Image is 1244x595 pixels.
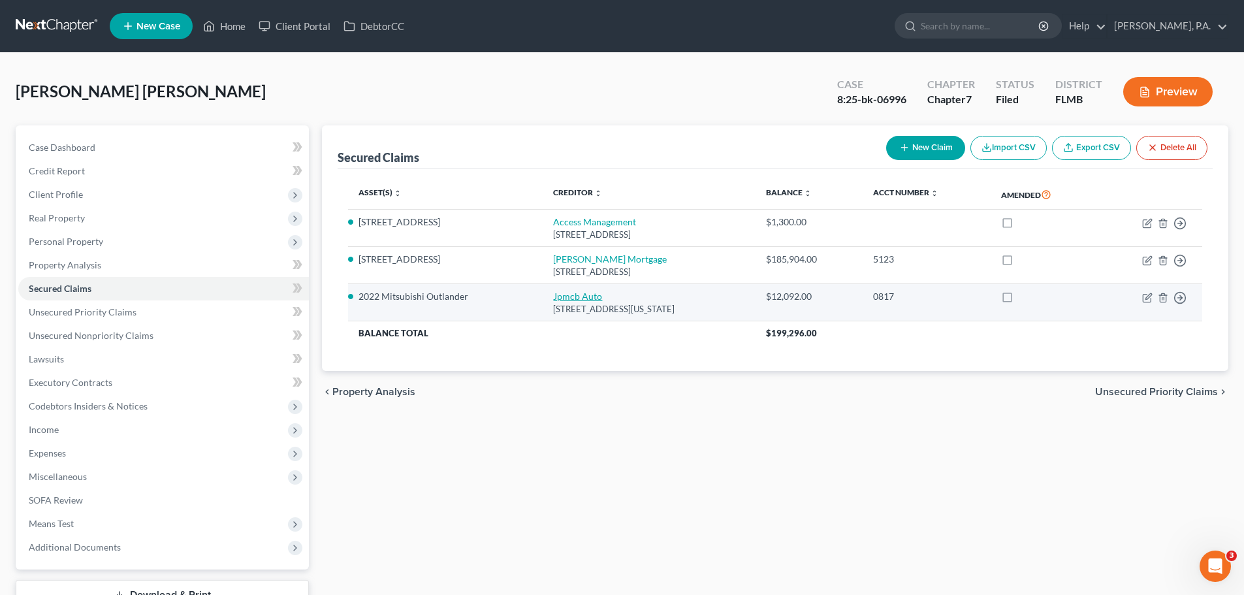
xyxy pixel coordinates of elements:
a: [PERSON_NAME] Mortgage [553,253,667,265]
a: Secured Claims [18,277,309,300]
th: Balance Total [348,321,755,345]
li: 2022 Mitsubishi Outlander [359,290,532,303]
span: Income [29,424,59,435]
th: Amended [991,180,1097,210]
span: Codebtors Insiders & Notices [29,400,148,411]
i: unfold_more [594,189,602,197]
button: Delete All [1136,136,1207,160]
div: 5123 [873,253,981,266]
a: Creditor unfold_more [553,187,602,197]
a: Jpmcb Auto [553,291,602,302]
div: Status [996,77,1034,92]
i: unfold_more [931,189,938,197]
a: Balance unfold_more [766,187,812,197]
a: Case Dashboard [18,136,309,159]
div: District [1055,77,1102,92]
a: Export CSV [1052,136,1131,160]
span: Credit Report [29,165,85,176]
span: 3 [1226,551,1237,561]
a: Home [197,14,252,38]
li: [STREET_ADDRESS] [359,253,532,266]
div: Case [837,77,906,92]
span: Client Profile [29,189,83,200]
span: SOFA Review [29,494,83,506]
i: chevron_right [1218,387,1228,397]
div: $1,300.00 [766,216,852,229]
span: Unsecured Priority Claims [1095,387,1218,397]
span: Means Test [29,518,74,529]
span: $199,296.00 [766,328,817,338]
span: Secured Claims [29,283,91,294]
span: Miscellaneous [29,471,87,482]
div: 0817 [873,290,981,303]
div: Secured Claims [338,150,419,165]
span: Lawsuits [29,353,64,364]
a: Access Management [553,216,636,227]
div: 8:25-bk-06996 [837,92,906,107]
input: Search by name... [921,14,1040,38]
a: Credit Report [18,159,309,183]
li: [STREET_ADDRESS] [359,216,532,229]
span: [PERSON_NAME] [PERSON_NAME] [16,82,266,101]
i: unfold_more [394,189,402,197]
a: DebtorCC [337,14,411,38]
span: New Case [136,22,180,31]
span: Additional Documents [29,541,121,553]
a: [PERSON_NAME], P.A. [1108,14,1228,38]
button: Import CSV [970,136,1047,160]
a: Client Portal [252,14,337,38]
span: Expenses [29,447,66,458]
div: Chapter [927,77,975,92]
span: Case Dashboard [29,142,95,153]
div: [STREET_ADDRESS][US_STATE] [553,303,744,315]
button: chevron_left Property Analysis [322,387,415,397]
a: Property Analysis [18,253,309,277]
a: Lawsuits [18,347,309,371]
span: Unsecured Priority Claims [29,306,136,317]
div: [STREET_ADDRESS] [553,229,744,241]
div: Filed [996,92,1034,107]
a: Asset(s) unfold_more [359,187,402,197]
a: Unsecured Priority Claims [18,300,309,324]
i: unfold_more [804,189,812,197]
span: 7 [966,93,972,105]
div: $185,904.00 [766,253,852,266]
i: chevron_left [322,387,332,397]
span: Real Property [29,212,85,223]
button: Preview [1123,77,1213,106]
span: Executory Contracts [29,377,112,388]
a: Acct Number unfold_more [873,187,938,197]
button: New Claim [886,136,965,160]
iframe: Intercom live chat [1200,551,1231,582]
a: Help [1062,14,1106,38]
div: Chapter [927,92,975,107]
span: Property Analysis [29,259,101,270]
div: [STREET_ADDRESS] [553,266,744,278]
div: FLMB [1055,92,1102,107]
div: $12,092.00 [766,290,852,303]
a: SOFA Review [18,489,309,512]
span: Personal Property [29,236,103,247]
span: Unsecured Nonpriority Claims [29,330,153,341]
span: Property Analysis [332,387,415,397]
a: Unsecured Nonpriority Claims [18,324,309,347]
button: Unsecured Priority Claims chevron_right [1095,387,1228,397]
a: Executory Contracts [18,371,309,394]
